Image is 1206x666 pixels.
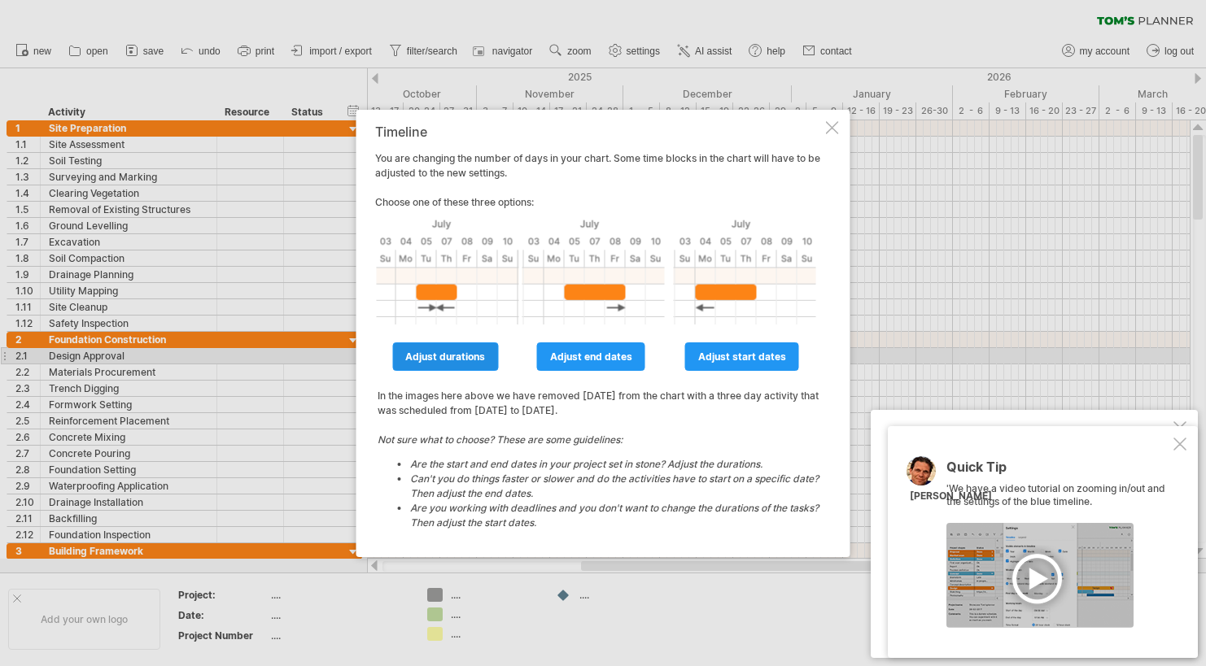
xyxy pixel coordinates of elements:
div: [PERSON_NAME] [910,490,992,503]
span: adjust durations [405,350,485,363]
a: adjust end dates [537,342,645,371]
span: adjust end dates [550,350,632,363]
li: Are the start and end dates in your project set in stone? Adjust the durations. [410,457,820,472]
td: In the images here above we have removed [DATE] from the chart with a three day activity that was... [377,373,821,541]
div: 'We have a video tutorial on zooming in/out and the settings of the blue timeline. [946,460,1170,628]
div: Timeline [375,124,823,139]
i: Not sure what to choose? These are some guidelines: [378,433,820,530]
li: Can't you do things faster or slower and do the activities have to start on a specific date? Then... [410,472,820,501]
div: You are changing the number of days in your chart. Some time blocks in the chart will have to be ... [375,124,823,542]
div: Quick Tip [946,460,1170,482]
li: Are you working with deadlines and you don't want to change the durations of the tasks? Then adju... [410,501,820,530]
span: adjust start dates [698,350,786,363]
a: adjust start dates [685,342,799,371]
div: [PERSON_NAME]'s AI-assistant [889,424,1170,441]
a: adjust durations [392,342,498,371]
